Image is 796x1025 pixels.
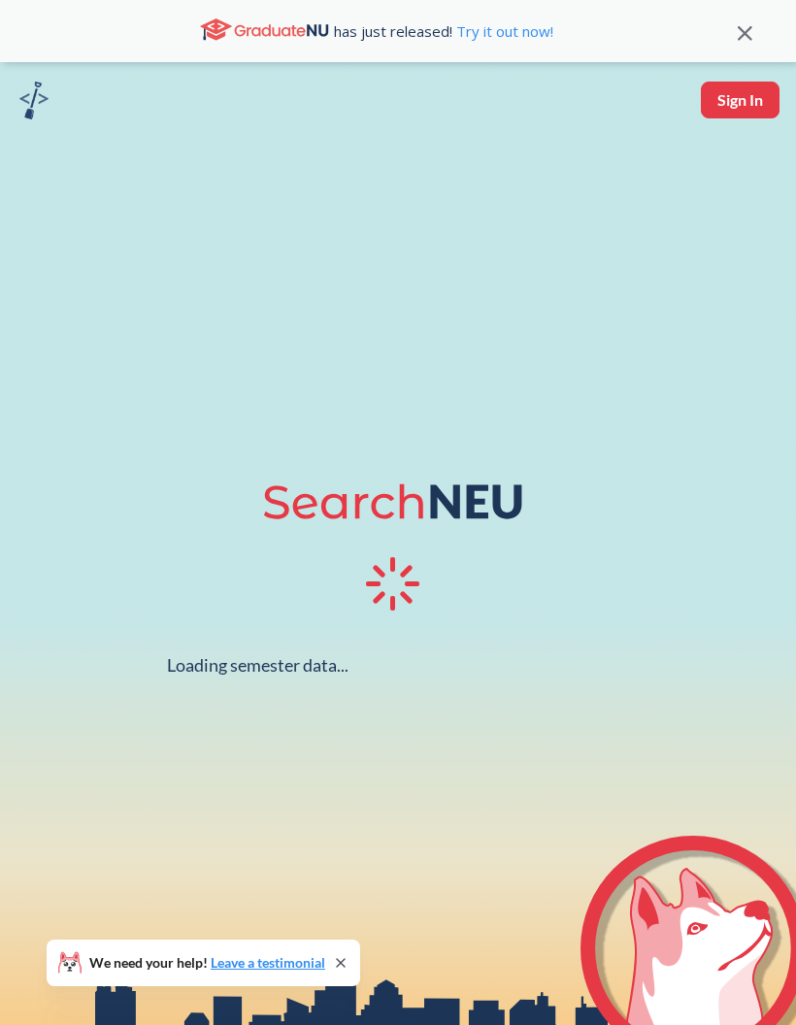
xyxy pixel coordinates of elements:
a: Try it out now! [452,21,553,41]
img: sandbox logo [19,82,49,119]
div: Loading semester data... [167,654,348,677]
span: has just released! [334,20,553,42]
a: Leave a testimonial [211,954,325,971]
button: Sign In [701,82,779,118]
span: We need your help! [89,956,325,970]
a: sandbox logo [19,82,49,125]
